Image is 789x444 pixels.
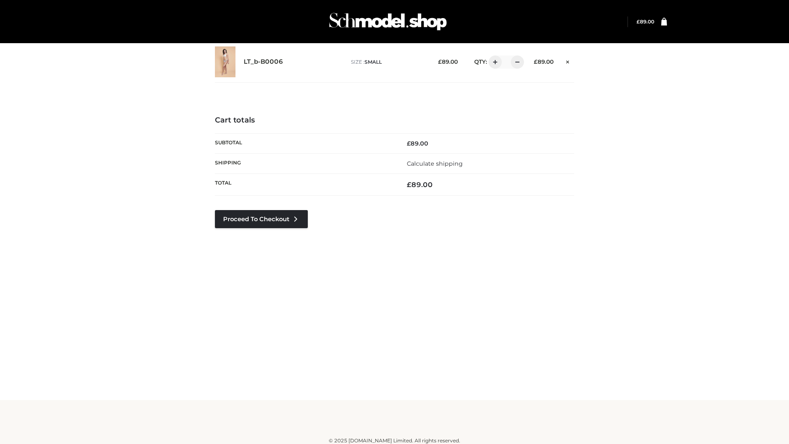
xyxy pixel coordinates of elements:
span: £ [637,18,640,25]
span: £ [534,58,538,65]
a: Remove this item [562,55,574,66]
span: £ [407,140,411,147]
span: £ [407,180,411,189]
h4: Cart totals [215,116,574,125]
a: £89.00 [637,18,654,25]
p: size : [351,58,425,66]
bdi: 89.00 [407,140,428,147]
span: SMALL [365,59,382,65]
bdi: 89.00 [534,58,554,65]
th: Shipping [215,153,394,173]
div: QTY: [466,55,521,69]
bdi: 89.00 [637,18,654,25]
th: Subtotal [215,133,394,153]
bdi: 89.00 [407,180,433,189]
img: Schmodel Admin 964 [326,5,450,38]
th: Total [215,174,394,196]
span: £ [438,58,442,65]
a: LT_b-B0006 [244,58,283,66]
a: Proceed to Checkout [215,210,308,228]
bdi: 89.00 [438,58,458,65]
a: Calculate shipping [407,160,463,167]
